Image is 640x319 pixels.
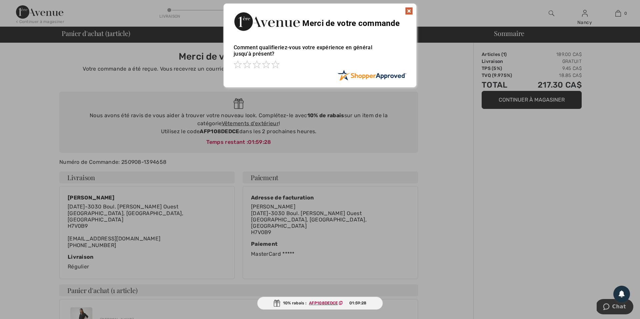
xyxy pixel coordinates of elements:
span: Merci de votre commande [302,19,400,28]
div: 10% rabais : [257,297,383,310]
img: x [405,7,413,15]
img: Merci de votre commande [234,10,300,33]
ins: AFP108DEDCE [309,301,338,305]
img: Gift.svg [274,300,280,307]
span: 01:59:28 [349,300,366,306]
div: Comment qualifieriez-vous votre expérience en général jusqu'à présent? [234,38,406,70]
span: Chat [16,5,29,11]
